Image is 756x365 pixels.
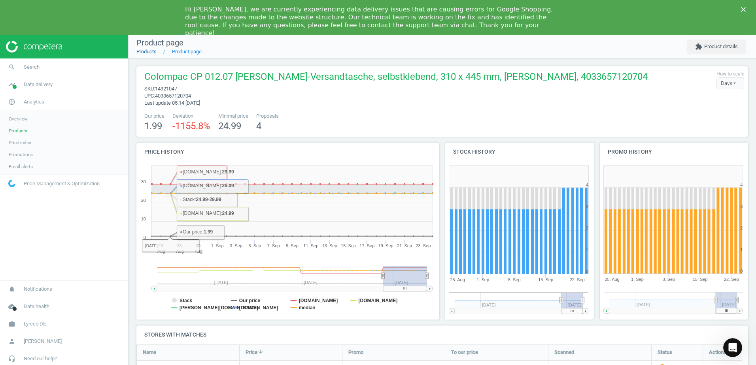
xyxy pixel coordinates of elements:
[740,182,743,187] text: 4
[180,298,192,303] tspan: Stack
[741,7,749,12] div: Close
[4,334,19,349] i: person
[24,338,62,345] span: [PERSON_NAME]
[695,43,702,50] i: extension
[586,226,588,230] text: 2
[341,243,356,248] tspan: 15. Sep
[218,113,248,120] span: Minimal price
[416,243,431,248] tspan: 23. Sep
[322,243,337,248] tspan: 13. Sep
[451,349,478,356] span: To our price
[8,180,15,187] img: wGWNvw8QSZomAAAAABJRU5ErkJggg==
[172,113,210,120] span: Deviation
[508,277,521,282] tspan: 8. Sep
[586,269,588,274] text: 0
[136,325,748,344] h4: Stores with matches
[141,179,146,184] text: 30
[24,64,40,71] span: Search
[218,120,241,132] span: 24.99
[631,277,644,282] tspan: 1. Sep
[24,320,46,327] span: Lyreco DE
[9,139,31,146] span: Price index
[239,298,261,303] tspan: Our price
[445,143,594,161] h4: Stock history
[180,305,258,310] tspan: [PERSON_NAME][DOMAIN_NAME]
[6,41,62,53] img: ajHJNr6hYgQAAAAASUVORK5CYII=
[155,93,191,99] span: 4033657120704
[740,247,743,252] text: 1
[4,316,19,331] i: work
[256,120,261,132] span: 4
[9,164,33,170] span: Email alerts
[724,277,739,282] tspan: 22. Sep
[158,243,164,248] tspan: 26.
[538,277,553,282] tspan: 15. Sep
[4,282,19,297] i: notifications
[740,204,743,209] text: 3
[267,243,280,248] tspan: 7. Sep
[586,247,588,252] text: 1
[177,243,183,248] tspan: 28.
[24,286,52,293] span: Notifications
[359,243,374,248] tspan: 17. Sep
[144,86,155,92] span: sku :
[723,338,742,357] iframe: Intercom live chat
[586,204,588,209] text: 3
[256,113,279,120] span: Proposals
[136,49,157,55] a: Products
[141,216,146,221] text: 10
[144,113,164,120] span: Our price
[605,277,619,282] tspan: 25. Aug
[9,151,33,158] span: Promotions
[144,93,155,99] span: upc :
[586,182,588,187] text: 4
[378,243,393,248] tspan: 19. Sep
[157,249,165,254] tspan: Aug
[4,299,19,314] i: cloud_done
[230,243,242,248] tspan: 3. Sep
[693,277,708,282] tspan: 15. Sep
[144,120,162,132] span: 1.99
[239,305,278,310] tspan: [DOMAIN_NAME]
[600,143,748,161] h4: Promo history
[303,243,318,248] tspan: 11. Sep
[476,277,489,282] tspan: 1. Sep
[144,235,146,240] text: 0
[348,349,363,356] span: Promo
[24,98,44,105] span: Analytics
[299,305,316,310] tspan: median
[176,249,184,254] tspan: Aug
[662,277,675,282] tspan: 8. Sep
[185,6,558,37] div: Hi [PERSON_NAME], we are currently experiencing data delivery issues that are causing errors for ...
[144,100,200,106] span: Last update 05:14 [DATE]
[257,348,264,355] i: arrow_downward
[211,243,224,248] tspan: 1. Sep
[24,180,100,187] span: Price Management & Optimization
[136,38,183,47] span: Product page
[155,86,177,92] span: 14321047
[397,243,412,248] tspan: 21. Sep
[358,298,397,303] tspan: [DOMAIN_NAME]
[143,349,156,356] span: Name
[195,249,203,254] tspan: Aug
[248,243,261,248] tspan: 5. Sep
[554,349,574,356] span: Scanned
[141,198,146,203] text: 20
[716,77,744,89] div: Days
[4,77,19,92] i: timeline
[24,81,53,88] span: Data delivery
[740,226,743,230] text: 2
[4,94,19,109] i: pie_chart_outlined
[299,298,338,303] tspan: [DOMAIN_NAME]
[172,49,202,55] a: Product page
[570,277,585,282] tspan: 22. Sep
[24,355,57,362] span: Need our help?
[709,349,726,356] span: Actions
[144,70,648,85] span: Colompac CP 012.07 [PERSON_NAME]-Versandtasche, selbstklebend, 310 x 445 mm, [PERSON_NAME], 40336...
[136,143,439,161] h4: Price history
[687,40,746,54] button: extensionProduct details
[196,243,202,248] tspan: 30.
[286,243,299,248] tspan: 9. Sep
[4,60,19,75] i: search
[716,71,744,77] label: How to scale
